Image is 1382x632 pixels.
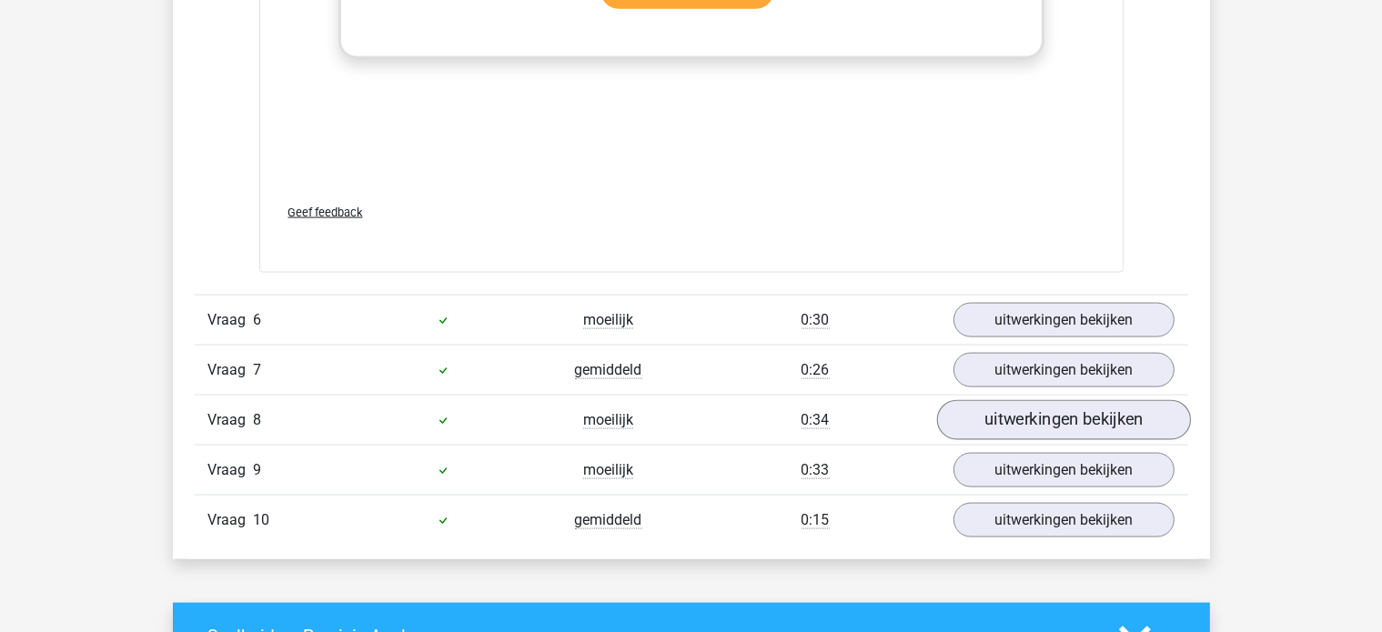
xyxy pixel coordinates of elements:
span: 7 [254,361,262,378]
span: Vraag [208,309,254,331]
span: Vraag [208,509,254,531]
span: moeilijk [583,411,633,429]
span: gemiddeld [575,511,642,529]
span: moeilijk [583,311,633,329]
span: 0:33 [802,461,830,479]
span: 0:34 [802,411,830,429]
span: 0:26 [802,361,830,379]
span: 6 [254,311,262,328]
span: 8 [254,411,262,428]
span: 9 [254,461,262,478]
a: uitwerkingen bekijken [953,353,1175,387]
a: uitwerkingen bekijken [936,400,1190,440]
a: uitwerkingen bekijken [953,453,1175,487]
a: uitwerkingen bekijken [953,503,1175,537]
span: Vraag [208,459,254,481]
span: 0:15 [802,511,830,529]
span: 0:30 [802,311,830,329]
span: Vraag [208,359,254,381]
span: moeilijk [583,461,633,479]
span: Vraag [208,409,254,431]
span: gemiddeld [575,361,642,379]
a: uitwerkingen bekijken [953,303,1175,337]
span: 10 [254,511,270,528]
span: Geef feedback [288,206,363,219]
